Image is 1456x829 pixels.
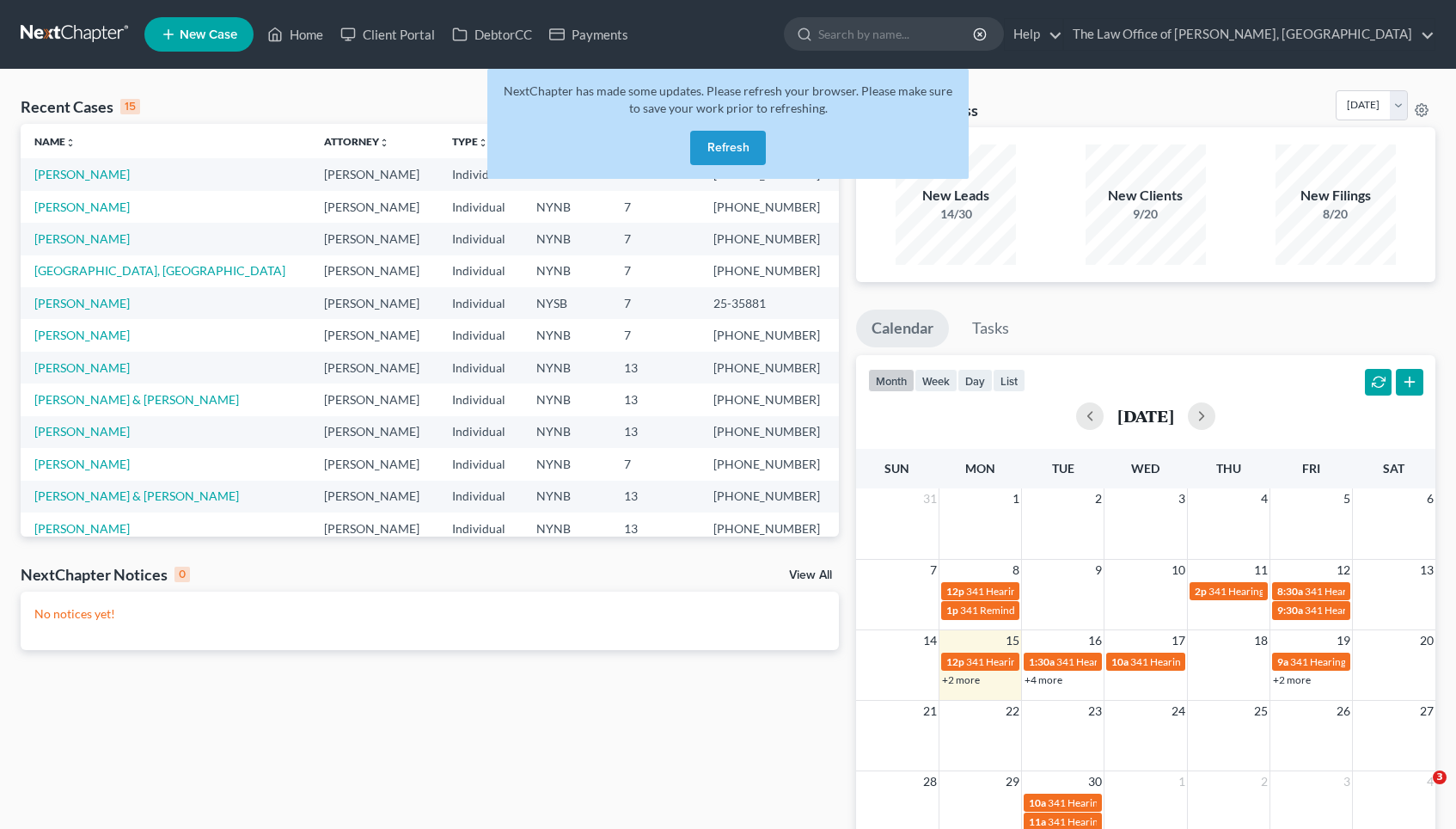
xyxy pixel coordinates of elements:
[523,384,610,415] td: NYNB
[310,416,438,448] td: [PERSON_NAME]
[65,138,76,148] i: unfold_more
[1433,771,1447,784] span: 3
[310,158,438,190] td: [PERSON_NAME]
[610,287,700,319] td: 7
[610,223,700,255] td: 7
[946,604,958,617] span: 1p
[610,513,700,544] td: 13
[1277,655,1288,668] span: 9a
[1004,630,1021,651] span: 15
[1029,796,1046,809] span: 10a
[1277,585,1303,598] span: 8:30a
[1290,655,1444,668] span: 341 Hearing for [PERSON_NAME]
[438,384,523,415] td: Individual
[1170,701,1187,722] span: 24
[523,255,610,287] td: NYNB
[1195,585,1207,598] span: 2p
[523,191,610,223] td: NYNB
[700,384,839,415] td: [PHONE_NUMBER]
[34,167,130,181] a: [PERSON_NAME]
[523,448,610,480] td: NYNB
[1093,488,1104,509] span: 2
[610,319,700,351] td: 7
[1056,655,1210,668] span: 341 Hearing for [PERSON_NAME]
[1418,560,1435,580] span: 13
[34,360,130,375] a: [PERSON_NAME]
[1086,186,1206,206] div: New Clients
[921,771,939,792] span: 28
[921,701,939,722] span: 21
[1111,655,1129,668] span: 10a
[438,158,523,190] td: Individual
[1093,560,1104,580] span: 9
[1029,815,1046,828] span: 11a
[34,328,130,342] a: [PERSON_NAME]
[1276,206,1396,223] div: 8/20
[690,131,766,165] button: Refresh
[1302,461,1320,476] span: Fri
[310,384,438,415] td: [PERSON_NAME]
[1177,488,1187,509] span: 3
[1277,604,1303,617] span: 9:30a
[856,310,949,347] a: Calendar
[34,296,130,310] a: [PERSON_NAME]
[438,319,523,351] td: Individual
[1259,771,1269,792] span: 2
[896,186,1016,206] div: New Leads
[438,223,523,255] td: Individual
[789,569,832,581] a: View All
[946,655,964,668] span: 12p
[957,310,1025,347] a: Tasks
[700,223,839,255] td: [PHONE_NUMBER]
[1086,630,1104,651] span: 16
[884,461,909,476] span: Sun
[966,585,1120,598] span: 341 Hearing for [PERSON_NAME]
[1011,488,1021,509] span: 1
[478,138,488,148] i: unfold_more
[1335,630,1352,651] span: 19
[1170,560,1187,580] span: 10
[928,560,939,580] span: 7
[700,513,839,544] td: [PHONE_NUMBER]
[1048,815,1293,828] span: 341 Hearing for [PERSON_NAME] & [PERSON_NAME]
[610,481,700,513] td: 13
[1117,407,1174,425] h2: [DATE]
[174,567,190,582] div: 0
[1383,461,1404,476] span: Sat
[896,206,1016,223] div: 14/30
[438,352,523,384] td: Individual
[34,392,239,407] a: [PERSON_NAME] & [PERSON_NAME]
[1177,771,1187,792] span: 1
[1170,630,1187,651] span: 17
[700,319,839,351] td: [PHONE_NUMBER]
[915,369,957,392] button: week
[523,319,610,351] td: NYNB
[332,19,444,50] a: Client Portal
[438,448,523,480] td: Individual
[523,223,610,255] td: NYNB
[966,655,1160,668] span: 341 Hearing for [PERSON_NAME], Essence
[818,18,976,50] input: Search by name...
[34,135,76,148] a: Nameunfold_more
[34,521,130,536] a: [PERSON_NAME]
[610,191,700,223] td: 7
[310,448,438,480] td: [PERSON_NAME]
[1418,701,1435,722] span: 27
[523,513,610,544] td: NYNB
[379,138,389,148] i: unfold_more
[523,352,610,384] td: NYNB
[523,287,610,319] td: NYSB
[1425,488,1435,509] span: 6
[34,263,285,278] a: [GEOGRAPHIC_DATA], [GEOGRAPHIC_DATA]
[452,135,488,148] a: Typeunfold_more
[310,481,438,513] td: [PERSON_NAME]
[310,255,438,287] td: [PERSON_NAME]
[1004,771,1021,792] span: 29
[700,481,839,513] td: [PHONE_NUMBER]
[868,369,915,392] button: month
[960,604,1123,617] span: 341 Reminder for [PERSON_NAME]
[438,513,523,544] td: Individual
[1130,655,1284,668] span: 341 Hearing for [PERSON_NAME]
[523,481,610,513] td: NYNB
[700,191,839,223] td: [PHONE_NUMBER]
